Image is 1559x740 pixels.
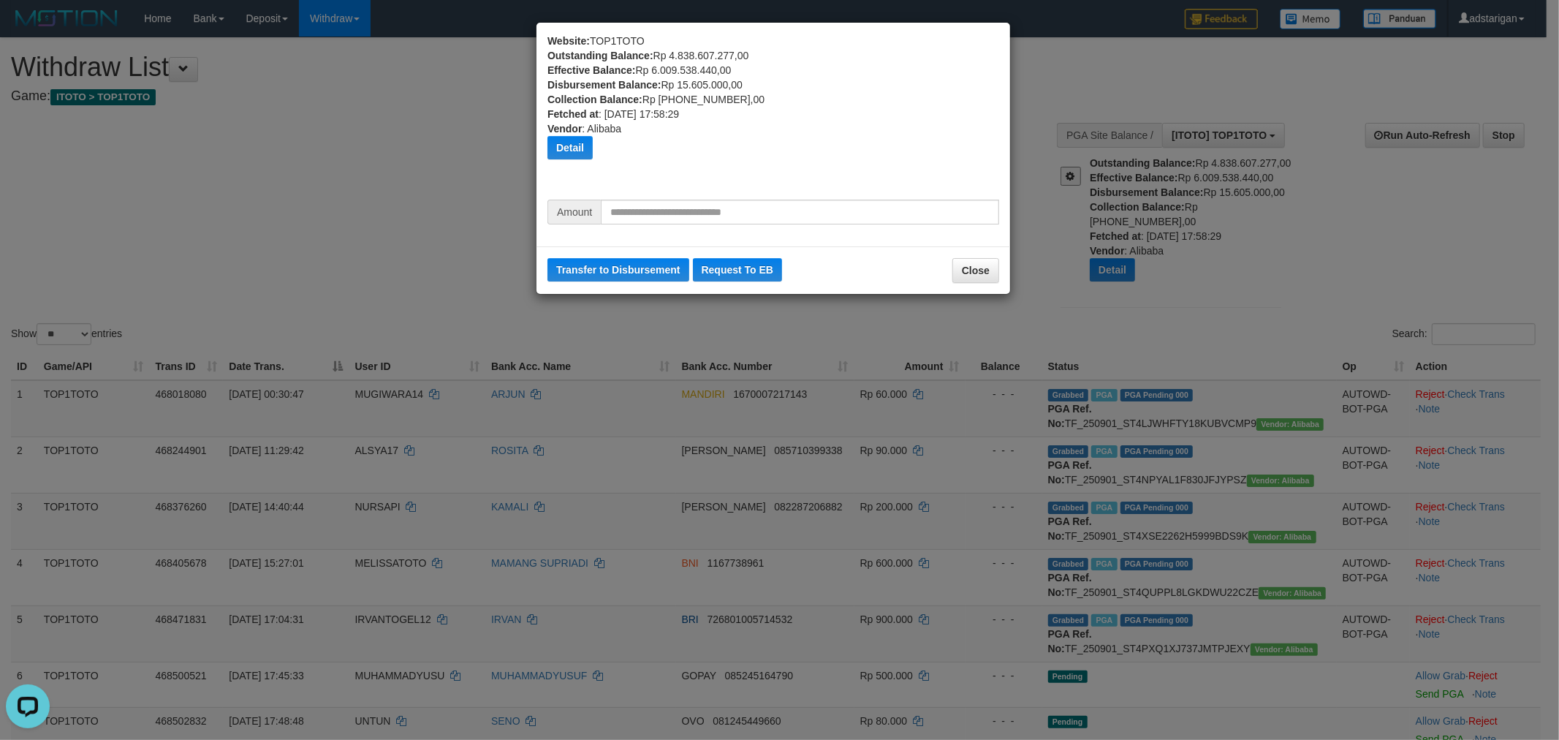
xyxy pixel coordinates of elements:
b: Fetched at [547,108,599,120]
b: Disbursement Balance: [547,79,661,91]
b: Collection Balance: [547,94,642,105]
b: Vendor [547,123,582,135]
button: Transfer to Disbursement [547,258,689,282]
span: Amount [547,200,601,224]
div: TOP1TOTO Rp 4.838.607.277,00 Rp 6.009.538.440,00 Rp 15.605.000,00 Rp [PHONE_NUMBER],00 : [DATE] 1... [547,34,999,200]
b: Effective Balance: [547,64,636,76]
b: Outstanding Balance: [547,50,653,61]
button: Request To EB [693,258,783,282]
button: Close [952,258,999,283]
button: Detail [547,136,593,159]
button: Open LiveChat chat widget [6,6,50,50]
b: Website: [547,35,590,47]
